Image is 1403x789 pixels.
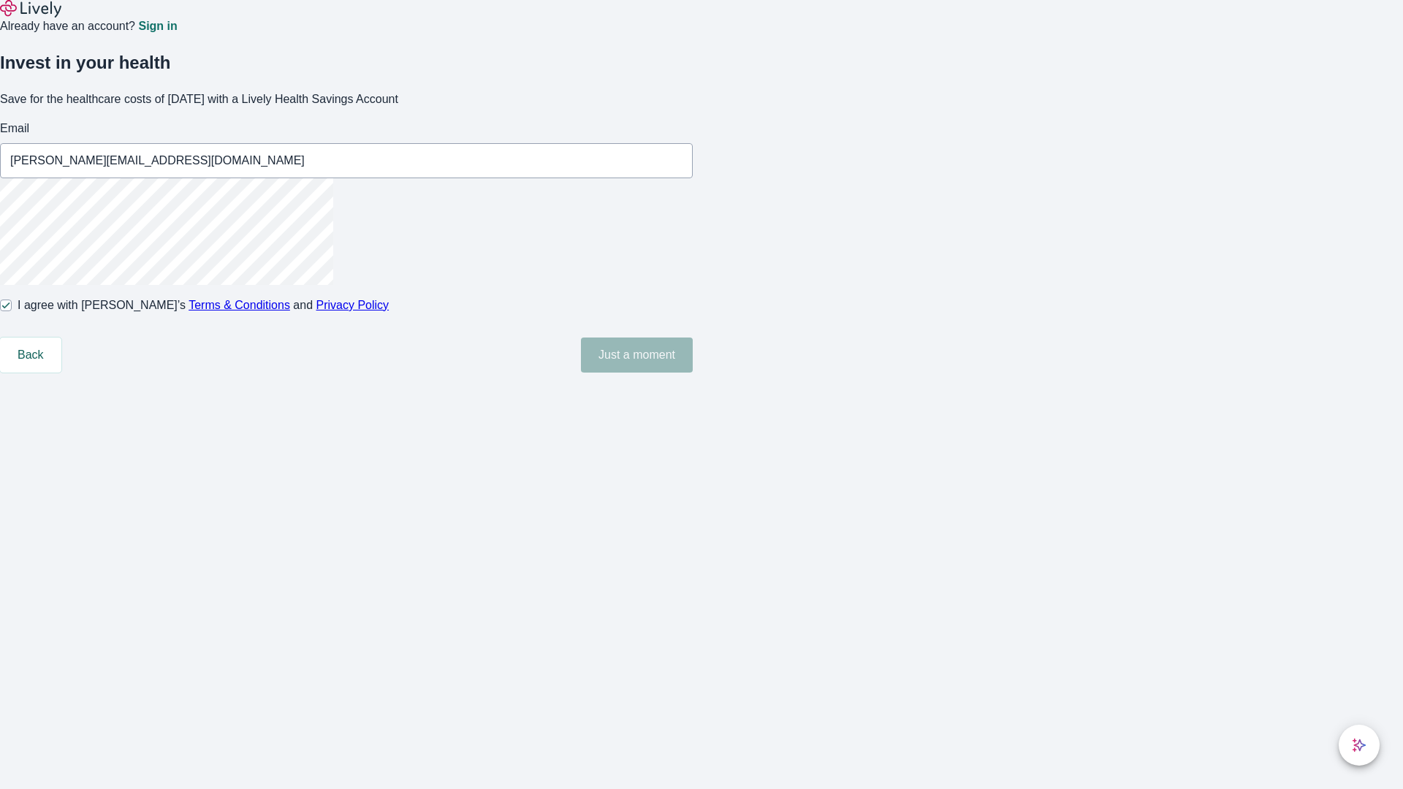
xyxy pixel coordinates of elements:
[189,299,290,311] a: Terms & Conditions
[138,20,177,32] a: Sign in
[1339,725,1380,766] button: chat
[1352,738,1366,752] svg: Lively AI Assistant
[316,299,389,311] a: Privacy Policy
[18,297,389,314] span: I agree with [PERSON_NAME]’s and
